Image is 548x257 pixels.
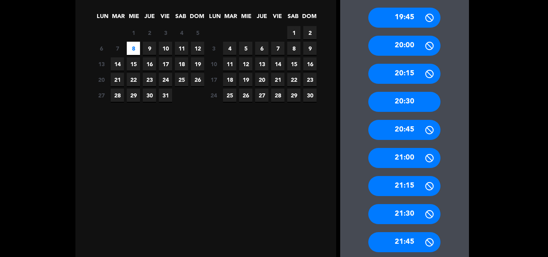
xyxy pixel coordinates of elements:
[95,57,108,71] span: 13
[207,73,220,86] span: 17
[303,26,317,39] span: 2
[143,89,156,102] span: 30
[223,57,236,71] span: 11
[271,89,284,102] span: 28
[159,73,172,86] span: 24
[174,12,187,25] span: SAB
[255,42,268,55] span: 6
[287,89,300,102] span: 29
[207,42,220,55] span: 3
[368,148,440,168] div: 21:00
[255,89,268,102] span: 27
[255,12,268,25] span: JUE
[191,42,204,55] span: 12
[271,42,284,55] span: 7
[287,26,300,39] span: 1
[207,57,220,71] span: 10
[368,64,440,84] div: 20:15
[303,73,317,86] span: 23
[271,12,284,25] span: VIE
[158,12,172,25] span: VIE
[239,42,252,55] span: 5
[143,12,156,25] span: JUE
[159,26,172,39] span: 3
[368,176,440,196] div: 21:15
[191,57,204,71] span: 19
[223,73,236,86] span: 18
[159,42,172,55] span: 10
[95,89,108,102] span: 27
[303,42,317,55] span: 9
[239,73,252,86] span: 19
[112,12,125,25] span: MAR
[143,57,156,71] span: 16
[111,73,124,86] span: 21
[191,26,204,39] span: 5
[368,204,440,224] div: 21:30
[159,57,172,71] span: 17
[287,73,300,86] span: 22
[368,8,440,28] div: 19:45
[175,42,188,55] span: 11
[127,73,140,86] span: 22
[368,232,440,252] div: 21:45
[127,57,140,71] span: 15
[368,120,440,140] div: 20:45
[239,57,252,71] span: 12
[368,36,440,56] div: 20:00
[271,57,284,71] span: 14
[111,42,124,55] span: 7
[95,73,108,86] span: 20
[287,57,300,71] span: 15
[303,57,317,71] span: 16
[208,12,221,25] span: LUN
[303,89,317,102] span: 30
[255,57,268,71] span: 13
[127,12,140,25] span: MIE
[286,12,300,25] span: SAB
[287,42,300,55] span: 8
[207,89,220,102] span: 24
[95,42,108,55] span: 6
[143,73,156,86] span: 23
[223,89,236,102] span: 25
[159,89,172,102] span: 31
[175,26,188,39] span: 4
[96,12,109,25] span: LUN
[271,73,284,86] span: 21
[190,12,203,25] span: DOM
[368,92,440,112] div: 20:30
[127,26,140,39] span: 1
[175,73,188,86] span: 25
[255,73,268,86] span: 20
[127,42,140,55] span: 8
[191,73,204,86] span: 26
[127,89,140,102] span: 29
[239,89,252,102] span: 26
[224,12,237,25] span: MAR
[175,57,188,71] span: 18
[143,42,156,55] span: 9
[143,26,156,39] span: 2
[111,89,124,102] span: 28
[302,12,315,25] span: DOM
[111,57,124,71] span: 14
[239,12,253,25] span: MIE
[223,42,236,55] span: 4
